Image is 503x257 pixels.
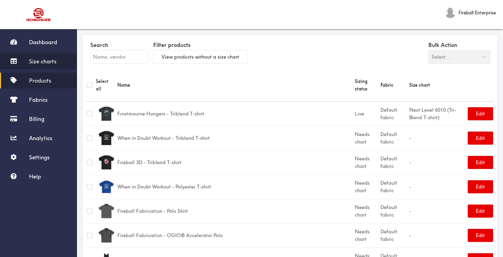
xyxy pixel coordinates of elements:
[116,223,354,247] td: Fireball Fabrication - OGIO® Accelerator Polo
[408,69,467,102] th: Size chart
[354,69,379,102] th: Sizing status
[408,126,467,150] td: -
[409,107,456,121] a: Next Level 6010 (Tri-Blend T-shirt)
[408,150,467,174] td: -
[354,174,379,199] td: Needs chart
[29,173,41,180] span: Help
[153,40,247,50] label: Filter products
[468,156,493,169] button: Edit
[29,115,44,122] span: Billing
[13,5,64,24] img: Robosize
[29,154,50,161] span: Settings
[116,150,354,174] td: Fireball 3D - Triblend T-shirt
[379,223,408,247] td: Default fabric
[379,126,408,150] td: Default fabric
[408,199,467,223] td: -
[354,223,379,247] td: Needs chart
[29,77,51,84] span: Products
[408,174,467,199] td: -
[379,69,408,102] th: Fabric
[468,132,493,145] button: Edit
[116,101,354,126] td: Frostmourne Hungers - Triblend T-shirt
[354,199,379,223] td: Needs chart
[408,223,467,247] td: -
[379,199,408,223] td: Default fabric
[96,77,115,93] label: Select all
[116,69,354,102] th: Name
[90,40,148,50] label: Search
[459,9,496,16] span: Fireball Enterprise
[29,96,48,103] span: Fabrics
[354,101,379,126] td: Live
[354,126,379,150] td: Needs chart
[29,58,56,65] span: Size charts
[29,135,52,142] span: Analytics
[379,150,408,174] td: Default fabric
[468,180,493,193] button: Edit
[468,107,493,120] button: Edit
[116,174,354,199] td: When in Doubt Workout - Polyester T-shirt
[468,229,493,242] button: Edit
[29,39,57,46] span: Dashboard
[428,40,490,50] label: Bulk Action
[116,199,354,223] td: Fireball Fabrication - Polo Shirt
[379,174,408,199] td: Default fabric
[379,101,408,126] td: Default fabric
[90,50,148,63] input: Name, vendor
[354,150,379,174] td: Needs chart
[153,50,247,63] button: View products without a size chart
[468,205,493,218] button: Edit
[445,7,456,18] img: Fireball Enterprise
[116,126,354,150] td: When in Doubt Workout - Triblend T-shirt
